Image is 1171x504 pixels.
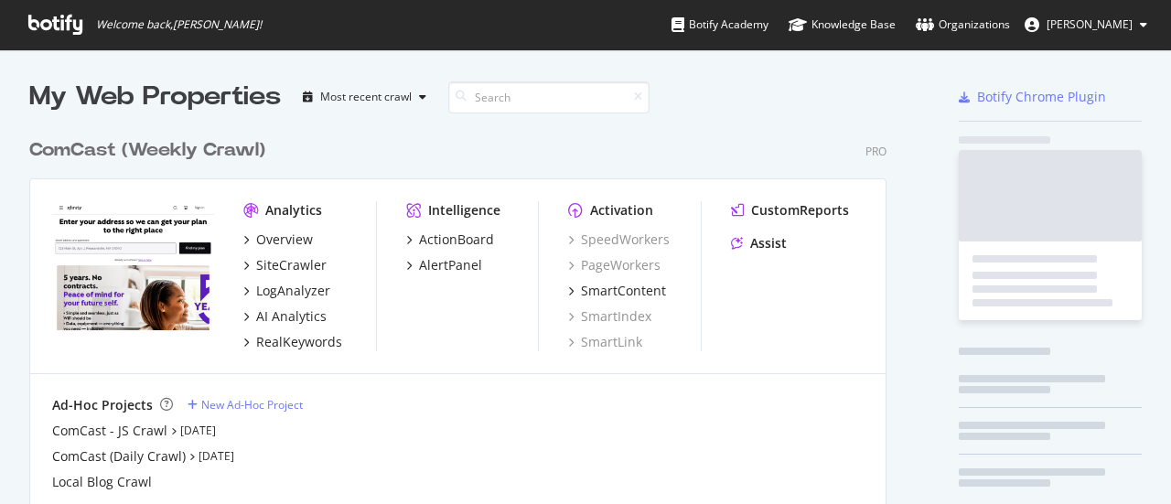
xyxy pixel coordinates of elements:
a: AlertPanel [406,256,482,274]
div: New Ad-Hoc Project [201,397,303,413]
a: Local Blog Crawl [52,473,152,491]
div: CustomReports [751,201,849,220]
div: Knowledge Base [789,16,896,34]
a: SmartIndex [568,307,651,326]
div: Ad-Hoc Projects [52,396,153,414]
div: SmartContent [581,282,666,300]
img: www.xfinity.com [52,201,214,331]
div: ComCast (Weekly Crawl) [29,137,265,164]
div: ActionBoard [419,231,494,249]
a: Overview [243,231,313,249]
a: ComCast (Weekly Crawl) [29,137,273,164]
div: Intelligence [428,201,500,220]
div: AlertPanel [419,256,482,274]
div: Activation [590,201,653,220]
a: RealKeywords [243,333,342,351]
a: ComCast - JS Crawl [52,422,167,440]
button: [PERSON_NAME] [1010,10,1162,39]
a: Assist [731,234,787,252]
a: New Ad-Hoc Project [188,397,303,413]
a: SiteCrawler [243,256,327,274]
a: ComCast (Daily Crawl) [52,447,186,466]
div: LogAnalyzer [256,282,330,300]
a: SmartLink [568,333,642,351]
div: RealKeywords [256,333,342,351]
button: Most recent crawl [295,82,434,112]
a: Botify Chrome Plugin [959,88,1106,106]
a: [DATE] [180,423,216,438]
input: Search [448,81,650,113]
a: LogAnalyzer [243,282,330,300]
span: Eric Regan [1047,16,1133,32]
div: Organizations [916,16,1010,34]
a: PageWorkers [568,256,661,274]
div: Pro [865,144,886,159]
div: Analytics [265,201,322,220]
a: [DATE] [199,448,234,464]
div: My Web Properties [29,79,281,115]
span: Welcome back, [PERSON_NAME] ! [96,17,262,32]
div: Botify Academy [671,16,768,34]
div: Assist [750,234,787,252]
a: CustomReports [731,201,849,220]
a: ActionBoard [406,231,494,249]
a: AI Analytics [243,307,327,326]
div: AI Analytics [256,307,327,326]
div: Botify Chrome Plugin [977,88,1106,106]
a: SpeedWorkers [568,231,670,249]
div: SiteCrawler [256,256,327,274]
div: Overview [256,231,313,249]
div: Most recent crawl [320,91,412,102]
a: SmartContent [568,282,666,300]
